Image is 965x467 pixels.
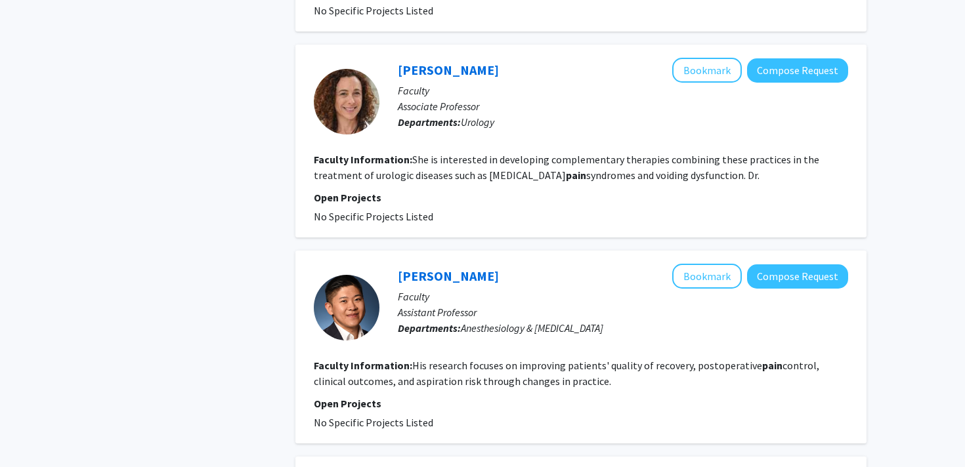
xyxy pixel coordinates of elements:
span: Urology [461,115,494,129]
p: Associate Professor [398,98,848,114]
fg-read-more: She is interested in developing complementary therapies combining these practices in the treatmen... [314,153,819,182]
button: Add Kevin Min to Bookmarks [672,264,742,289]
b: pain [566,169,586,182]
b: Faculty Information: [314,359,412,372]
p: Faculty [398,83,848,98]
p: Open Projects [314,396,848,411]
b: Faculty Information: [314,153,412,166]
b: pain [762,359,783,372]
button: Compose Request to Deborah Glassman [747,58,848,83]
span: Anesthesiology & [MEDICAL_DATA] [461,321,603,335]
iframe: Chat [10,408,56,457]
b: Departments: [398,115,461,129]
p: Assistant Professor [398,304,848,320]
button: Compose Request to Kevin Min [747,264,848,289]
a: [PERSON_NAME] [398,268,499,284]
span: No Specific Projects Listed [314,4,433,17]
p: Faculty [398,289,848,304]
a: [PERSON_NAME] [398,62,499,78]
b: Departments: [398,321,461,335]
fg-read-more: His research focuses on improving patients' quality of recovery, postoperative control, clinical ... [314,359,819,388]
button: Add Deborah Glassman to Bookmarks [672,58,742,83]
p: Open Projects [314,190,848,205]
span: No Specific Projects Listed [314,210,433,223]
span: No Specific Projects Listed [314,416,433,429]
